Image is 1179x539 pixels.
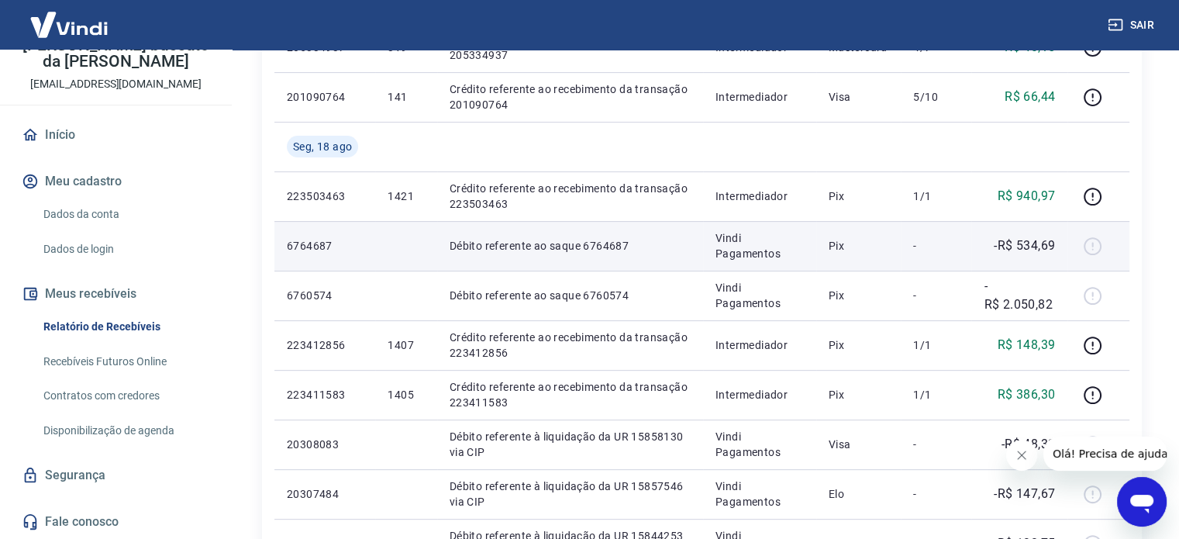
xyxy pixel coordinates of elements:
[913,288,959,303] p: -
[829,89,889,105] p: Visa
[37,311,213,343] a: Relatório de Recebíveis
[913,89,959,105] p: 5/10
[913,188,959,204] p: 1/1
[913,486,959,502] p: -
[37,415,213,447] a: Disponibilização de agenda
[998,187,1056,206] p: R$ 940,97
[450,238,691,254] p: Débito referente ao saque 6764687
[715,337,804,353] p: Intermediador
[388,89,424,105] p: 141
[1005,88,1055,106] p: R$ 66,44
[998,336,1056,354] p: R$ 148,39
[913,387,959,403] p: 1/1
[287,89,363,105] p: 201090764
[715,89,804,105] p: Intermediador
[984,277,1055,314] p: -R$ 2.050,82
[715,188,804,204] p: Intermediador
[287,288,363,303] p: 6760574
[37,199,213,230] a: Dados da conta
[19,458,213,492] a: Segurança
[287,387,363,403] p: 223411583
[829,437,889,452] p: Visa
[287,437,363,452] p: 20308083
[1043,437,1167,471] iframe: Mensagem da empresa
[19,164,213,199] button: Meu cadastro
[715,479,804,510] p: Vindi Pagamentos
[293,139,352,154] span: Seg, 18 ago
[37,346,213,378] a: Recebíveis Futuros Online
[450,181,691,212] p: Crédito referente ao recebimento da transação 223503463
[450,429,691,460] p: Débito referente à liquidação da UR 15858130 via CIP
[1117,477,1167,527] iframe: Botão para abrir a janela de mensagens
[913,337,959,353] p: 1/1
[829,337,889,353] p: Pix
[450,379,691,410] p: Crédito referente ao recebimento da transação 223411583
[450,479,691,510] p: Débito referente à liquidação da UR 15857546 via CIP
[994,485,1055,503] p: -R$ 147,67
[715,230,804,261] p: Vindi Pagamentos
[1006,440,1037,471] iframe: Fechar mensagem
[829,238,889,254] p: Pix
[450,288,691,303] p: Débito referente ao saque 6760574
[388,337,424,353] p: 1407
[1105,11,1160,40] button: Sair
[829,387,889,403] p: Pix
[19,1,119,48] img: Vindi
[19,118,213,152] a: Início
[287,188,363,204] p: 223503463
[287,337,363,353] p: 223412856
[829,288,889,303] p: Pix
[9,11,130,23] span: Olá! Precisa de ajuda?
[913,238,959,254] p: -
[715,387,804,403] p: Intermediador
[998,385,1056,404] p: R$ 386,30
[12,37,219,70] p: [PERSON_NAME] bussato da [PERSON_NAME]
[30,76,202,92] p: [EMAIL_ADDRESS][DOMAIN_NAME]
[388,387,424,403] p: 1405
[913,437,959,452] p: -
[287,238,363,254] p: 6764687
[715,429,804,460] p: Vindi Pagamentos
[450,81,691,112] p: Crédito referente ao recebimento da transação 201090764
[287,486,363,502] p: 20307484
[388,188,424,204] p: 1421
[715,280,804,311] p: Vindi Pagamentos
[1001,435,1056,454] p: -R$ 48,32
[37,233,213,265] a: Dados de login
[829,188,889,204] p: Pix
[994,237,1055,255] p: -R$ 534,69
[19,505,213,539] a: Fale conosco
[19,277,213,311] button: Meus recebíveis
[829,486,889,502] p: Elo
[37,380,213,412] a: Contratos com credores
[450,330,691,361] p: Crédito referente ao recebimento da transação 223412856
